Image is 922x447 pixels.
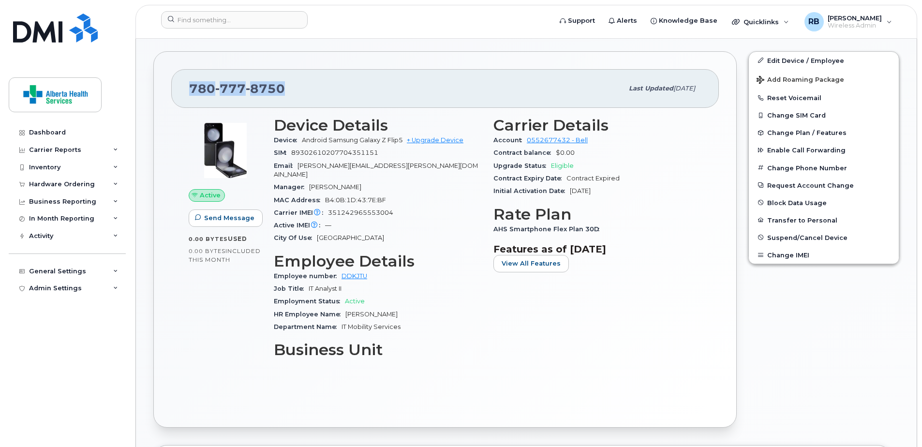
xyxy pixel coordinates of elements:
[749,211,899,229] button: Transfer to Personal
[493,187,570,194] span: Initial Activation Date
[493,162,551,169] span: Upgrade Status
[566,175,620,182] span: Contract Expired
[196,121,254,179] img: image20231002-3703462-wpz4po.jpeg
[274,196,325,204] span: MAC Address
[629,85,673,92] span: Last updated
[570,187,591,194] span: [DATE]
[527,136,588,144] a: 0552677432 - Bell
[749,177,899,194] button: Request Account Change
[345,298,365,305] span: Active
[309,183,361,191] span: [PERSON_NAME]
[204,213,254,223] span: Send Message
[493,136,527,144] span: Account
[493,206,701,223] h3: Rate Plan
[493,175,566,182] span: Contract Expiry Date
[309,285,342,292] span: IT Analyst II
[767,147,846,154] span: Enable Call Forwarding
[274,272,342,280] span: Employee number
[274,311,345,318] span: HR Employee Name
[342,272,367,280] a: DDKJTU
[274,222,325,229] span: Active IMEI
[274,341,482,358] h3: Business Unit
[749,69,899,89] button: Add Roaming Package
[407,136,463,144] a: + Upgrade Device
[274,323,342,330] span: Department Name
[200,191,221,200] span: Active
[673,85,695,92] span: [DATE]
[246,81,285,96] span: 8750
[161,11,308,29] input: Find something...
[317,234,384,241] span: [GEOGRAPHIC_DATA]
[493,243,701,255] h3: Features as of [DATE]
[749,141,899,159] button: Enable Call Forwarding
[749,194,899,211] button: Block Data Usage
[189,81,285,96] span: 780
[325,222,331,229] span: —
[342,323,401,330] span: IT Mobility Services
[749,246,899,264] button: Change IMEI
[828,22,882,30] span: Wireless Admin
[274,162,478,178] span: [PERSON_NAME][EMAIL_ADDRESS][PERSON_NAME][DOMAIN_NAME]
[551,162,574,169] span: Eligible
[798,12,899,31] div: Ryan Ballesteros
[274,209,328,216] span: Carrier IMEI
[617,16,637,26] span: Alerts
[493,255,569,272] button: View All Features
[749,89,899,106] button: Reset Voicemail
[274,149,291,156] span: SIM
[493,149,556,156] span: Contract balance
[767,129,847,136] span: Change Plan / Features
[808,16,819,28] span: RB
[274,234,317,241] span: City Of Use
[291,149,378,156] span: 89302610207704351151
[215,81,246,96] span: 777
[274,117,482,134] h3: Device Details
[274,285,309,292] span: Job Title
[828,14,882,22] span: [PERSON_NAME]
[493,117,701,134] h3: Carrier Details
[644,11,724,30] a: Knowledge Base
[189,209,263,227] button: Send Message
[493,225,604,233] span: AHS Smartphone Flex Plan 30D
[749,52,899,69] a: Edit Device / Employee
[274,253,482,270] h3: Employee Details
[345,311,398,318] span: [PERSON_NAME]
[725,12,796,31] div: Quicklinks
[568,16,595,26] span: Support
[274,162,297,169] span: Email
[749,106,899,124] button: Change SIM Card
[749,229,899,246] button: Suspend/Cancel Device
[274,136,302,144] span: Device
[749,159,899,177] button: Change Phone Number
[302,136,403,144] span: Android Samsung Galaxy Z Flip5
[749,124,899,141] button: Change Plan / Features
[325,196,386,204] span: B4:0B:1D:43:7E:BF
[744,18,779,26] span: Quicklinks
[553,11,602,30] a: Support
[502,259,561,268] span: View All Features
[767,234,848,241] span: Suspend/Cancel Device
[659,16,717,26] span: Knowledge Base
[328,209,393,216] span: 351242965553004
[556,149,575,156] span: $0.00
[757,76,844,85] span: Add Roaming Package
[228,235,247,242] span: used
[189,248,225,254] span: 0.00 Bytes
[274,298,345,305] span: Employment Status
[602,11,644,30] a: Alerts
[189,236,228,242] span: 0.00 Bytes
[274,183,309,191] span: Manager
